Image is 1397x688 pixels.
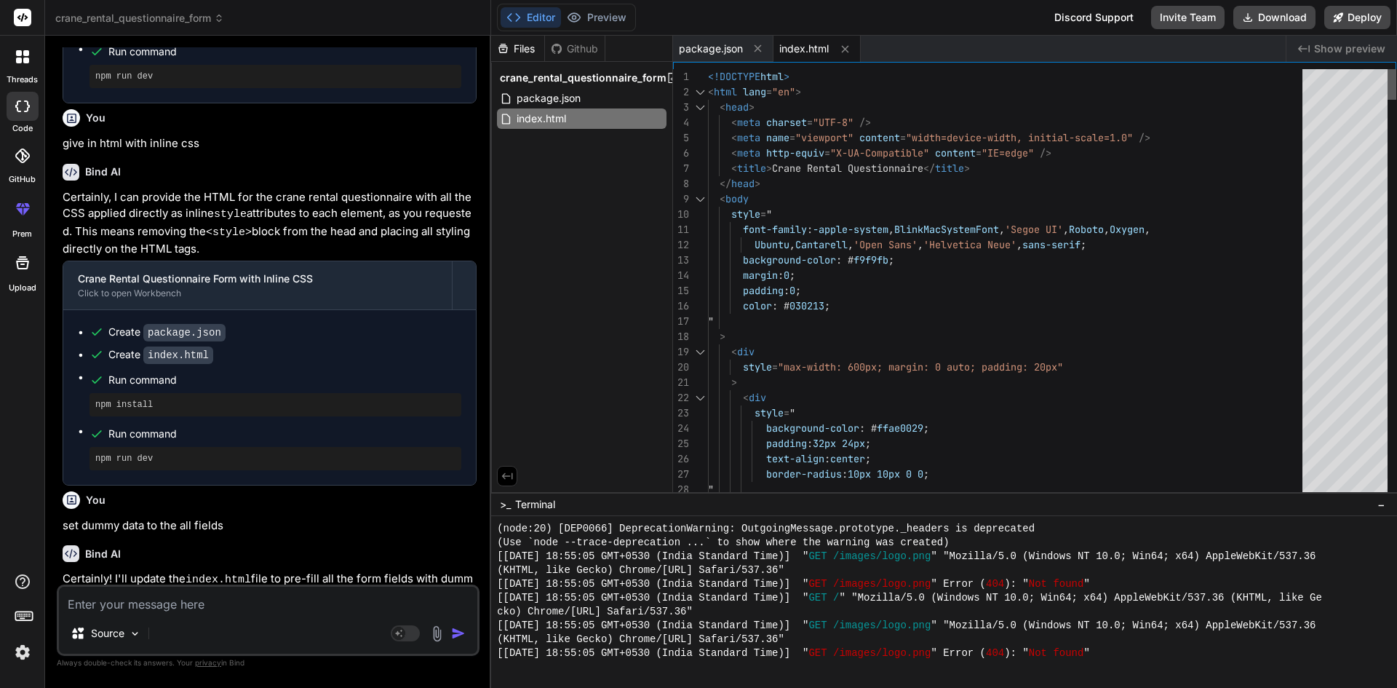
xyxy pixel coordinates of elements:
[690,390,709,406] div: Click to collapse the range.
[737,162,766,175] span: title
[497,564,784,577] span: (KHTML, like Gecko) Chrome/[URL] Safari/537.36"
[1016,238,1022,251] span: ,
[923,422,929,435] span: ;
[737,146,760,159] span: meta
[214,208,247,221] code: style
[451,626,466,641] img: icon
[143,347,213,364] code: index.html
[497,550,808,564] span: [[DATE] 18:55:05 GMT+0530 (India Standard Time)] "
[830,146,929,159] span: "X-UA-Compatible"
[784,70,789,83] span: >
[772,85,795,98] span: "en"
[491,41,544,56] div: Files
[1069,223,1104,236] span: Roboto
[848,467,871,481] span: 10px
[1083,647,1089,660] span: "
[923,467,929,481] span: ;
[720,177,731,190] span: </
[108,325,226,340] div: Create
[766,207,772,221] span: "
[830,452,865,465] span: center
[1104,223,1110,236] span: ,
[986,577,1004,591] span: 404
[789,284,795,297] span: 0
[63,261,452,309] button: Crane Rental Questionnaire Form with Inline CSSClick to open Workbench
[1046,6,1142,29] div: Discord Support
[743,284,784,297] span: padding
[755,177,760,190] span: >
[1063,223,1069,236] span: ,
[976,146,982,159] span: =
[766,162,772,175] span: >
[497,647,808,660] span: [[DATE] 18:55:05 GMT+0530 (India Standard Time)] "
[833,647,931,660] span: /images/logo.png
[859,116,871,129] span: />
[673,100,689,115] div: 3
[690,344,709,360] div: Click to collapse the range.
[690,100,709,115] div: Click to collapse the range.
[877,467,900,481] span: 10px
[888,223,894,236] span: ,
[95,71,455,82] pre: npm run dev
[1324,6,1390,29] button: Deploy
[708,70,760,83] span: <!DOCTYPE
[839,591,1321,605] span: " "Mozilla/5.0 (Windows NT 10.0; Win64; x64) AppleWebKit/537.36 (KHTML, like Ge
[497,577,808,591] span: [[DATE] 18:55:05 GMT+0530 (India Standard Time)] "
[673,69,689,84] div: 1
[833,550,931,564] span: /images/logo.png
[824,452,830,465] span: :
[1005,223,1063,236] span: 'Segoe UI'
[673,344,689,360] div: 19
[85,165,121,179] h6: Bind AI
[931,577,986,591] span: " Error (
[766,437,807,450] span: padding
[779,41,829,56] span: index.html
[1004,577,1029,591] span: ): "
[673,146,689,161] div: 6
[673,421,689,436] div: 24
[1110,223,1145,236] span: Oxygen
[737,116,760,129] span: meta
[923,238,1016,251] span: 'Helvetica Neue'
[95,453,455,464] pre: npm run dev
[500,71,666,85] span: crane_rental_questionnaire_form
[789,406,795,419] span: "
[784,406,789,419] span: =
[497,633,784,647] span: (KHTML, like Gecko) Chrome/[URL] Safari/537.36"
[894,223,999,236] span: BlinkMacSystemFont
[673,222,689,237] div: 11
[1151,6,1225,29] button: Invite Team
[772,299,789,312] span: : #
[766,452,824,465] span: text-align
[690,191,709,207] div: Click to collapse the range.
[808,619,827,633] span: GET
[63,518,477,534] p: set dummy data to the all fields
[931,647,986,660] span: " Error (
[63,135,477,152] p: give in html with inline css
[749,391,766,404] span: div
[824,146,830,159] span: =
[808,550,827,564] span: GET
[1083,577,1089,591] span: "
[1022,238,1080,251] span: sans-serif
[807,116,813,129] span: =
[731,162,737,175] span: <
[78,288,437,299] div: Click to open Workbench
[515,110,568,127] span: index.html
[760,70,784,83] span: html
[143,324,226,341] code: package.json
[760,207,766,221] span: =
[708,85,714,98] span: <
[1145,223,1150,236] span: ,
[673,451,689,467] div: 26
[795,85,801,98] span: >
[888,253,894,266] span: ;
[85,547,121,561] h6: Bind AI
[673,191,689,207] div: 9
[865,452,871,465] span: ;
[708,483,714,496] span: "
[1139,131,1150,144] span: />
[833,577,931,591] span: /images/logo.png
[673,360,689,375] div: 20
[108,347,213,363] div: Create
